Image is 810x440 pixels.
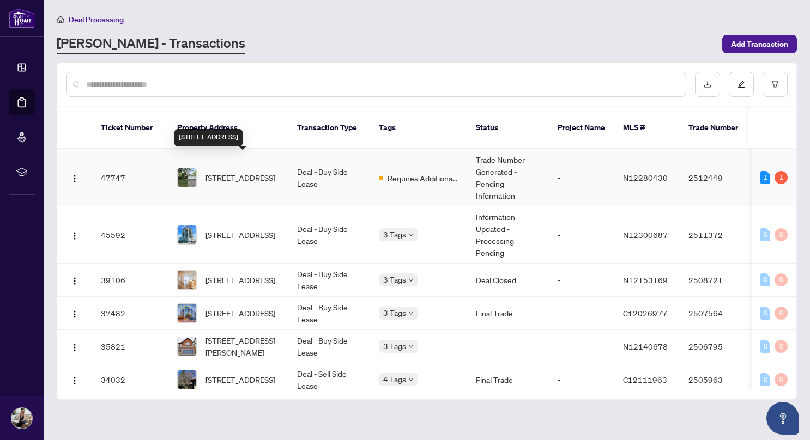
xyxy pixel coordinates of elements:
[549,149,614,206] td: -
[623,230,668,240] span: N12300687
[178,168,196,187] img: thumbnail-img
[467,264,549,297] td: Deal Closed
[70,277,79,285] img: Logo
[383,340,406,352] span: 3 Tags
[383,228,406,241] span: 3 Tags
[704,81,711,88] span: download
[680,363,756,396] td: 2505963
[383,373,406,386] span: 4 Tags
[549,363,614,396] td: -
[92,297,168,330] td: 37482
[92,206,168,264] td: 45592
[623,308,667,318] span: C12026977
[738,81,745,88] span: edit
[549,264,614,297] td: -
[722,35,797,53] button: Add Transaction
[467,206,549,264] td: Information Updated - Processing Pending
[205,307,275,319] span: [STREET_ADDRESS]
[205,229,275,241] span: [STREET_ADDRESS]
[775,307,788,320] div: 0
[70,376,79,385] img: Logo
[92,107,168,149] th: Ticket Number
[408,377,414,382] span: down
[388,172,458,184] span: Requires Additional Docs
[288,206,370,264] td: Deal - Buy Side Lease
[775,273,788,286] div: 0
[168,107,288,149] th: Property Address
[205,172,275,184] span: [STREET_ADDRESS]
[66,371,83,388] button: Logo
[69,15,124,25] span: Deal Processing
[763,72,788,97] button: filter
[680,264,756,297] td: 2508721
[57,34,245,54] a: [PERSON_NAME] - Transactions
[467,107,549,149] th: Status
[760,171,770,184] div: 1
[178,370,196,389] img: thumbnail-img
[70,310,79,319] img: Logo
[288,149,370,206] td: Deal - Buy Side Lease
[9,8,35,28] img: logo
[760,373,770,386] div: 0
[549,297,614,330] td: -
[771,81,779,88] span: filter
[11,408,32,429] img: Profile Icon
[57,16,64,23] span: home
[288,363,370,396] td: Deal - Sell Side Lease
[467,149,549,206] td: Trade Number Generated - Pending Information
[467,330,549,363] td: -
[549,107,614,149] th: Project Name
[174,129,243,146] div: [STREET_ADDRESS]
[695,72,720,97] button: download
[680,149,756,206] td: 2512449
[775,228,788,241] div: 0
[66,304,83,322] button: Logo
[549,206,614,264] td: -
[467,363,549,396] td: Final Trade
[205,374,275,386] span: [STREET_ADDRESS]
[623,275,668,285] span: N12153169
[760,228,770,241] div: 0
[680,297,756,330] td: 2507564
[623,173,668,182] span: N12280430
[66,169,83,186] button: Logo
[288,264,370,297] td: Deal - Buy Side Lease
[680,107,756,149] th: Trade Number
[549,330,614,363] td: -
[467,297,549,330] td: Final Trade
[66,271,83,289] button: Logo
[70,231,79,240] img: Logo
[760,340,770,353] div: 0
[614,107,680,149] th: MLS #
[66,338,83,355] button: Logo
[760,273,770,286] div: 0
[408,277,414,283] span: down
[205,274,275,286] span: [STREET_ADDRESS]
[766,402,799,435] button: Open asap
[70,343,79,352] img: Logo
[760,307,770,320] div: 0
[408,310,414,316] span: down
[370,107,467,149] th: Tags
[408,232,414,237] span: down
[680,206,756,264] td: 2511372
[731,35,788,53] span: Add Transaction
[288,107,370,149] th: Transaction Type
[383,307,406,319] span: 3 Tags
[66,226,83,243] button: Logo
[205,334,280,358] span: [STREET_ADDRESS][PERSON_NAME]
[775,171,788,184] div: 1
[288,297,370,330] td: Deal - Buy Side Lease
[70,174,79,183] img: Logo
[178,337,196,356] img: thumbnail-img
[178,271,196,289] img: thumbnail-img
[680,330,756,363] td: 2506795
[288,330,370,363] td: Deal - Buy Side Lease
[92,363,168,396] td: 34032
[92,330,168,363] td: 35821
[92,149,168,206] td: 47747
[775,373,788,386] div: 0
[408,344,414,349] span: down
[729,72,754,97] button: edit
[623,341,668,351] span: N12140678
